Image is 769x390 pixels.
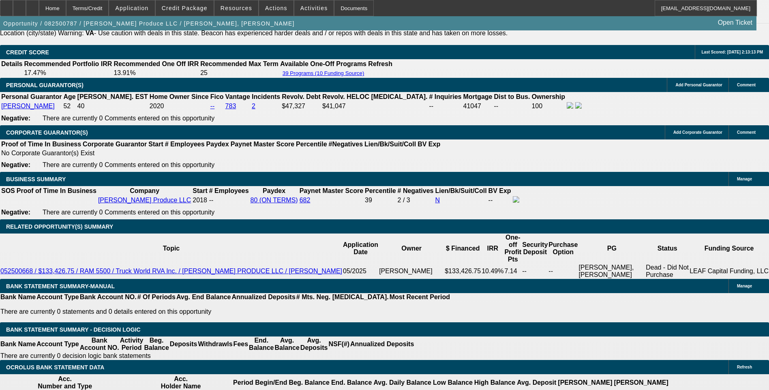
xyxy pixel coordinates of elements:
p: There are currently 0 statements and 0 details entered on this opportunity [0,308,450,315]
th: Avg. End Balance [176,293,231,301]
td: 10.49% [481,264,504,279]
span: Comment [737,83,756,87]
th: Recommended Portfolio IRR [24,60,112,68]
th: Withdrawls [197,336,233,352]
th: Annualized Deposits [350,336,414,352]
td: [PERSON_NAME], [PERSON_NAME] [578,264,645,279]
button: Resources [214,0,258,16]
th: Proof of Time In Business [16,187,97,195]
span: Last Scored: [DATE] 2:13:13 PM [701,50,763,54]
td: 41047 [463,102,493,111]
th: Security Deposit [522,234,548,264]
b: [PERSON_NAME]. EST [77,93,148,100]
th: PG [578,234,645,264]
b: #Negatives [329,141,363,148]
th: SOS [1,187,15,195]
button: Credit Package [156,0,214,16]
b: BV Exp [418,141,440,148]
a: [PERSON_NAME] [1,103,55,109]
b: Paynet Master Score [231,141,294,148]
th: NSF(#) [328,336,350,352]
th: IRR [481,234,504,264]
th: Account Type [36,293,79,301]
b: Paydex [263,187,285,194]
th: Avg. Deposits [300,336,328,352]
img: facebook-icon.png [513,196,519,203]
b: Percentile [296,141,327,148]
span: Application [115,5,148,11]
b: # Employees [209,187,249,194]
b: Dist to Bus. [494,93,530,100]
button: Actions [259,0,293,16]
td: 7.14 [504,264,522,279]
td: 2018 [192,196,208,205]
th: Available One-Off Programs [280,60,367,68]
b: Start [148,141,163,148]
span: Add Personal Guarantor [675,83,722,87]
th: Owner [379,234,444,264]
b: BV Exp [488,187,511,194]
b: Percentile [365,187,396,194]
a: N [435,197,440,204]
th: Beg. Balance [144,336,169,352]
span: Manage [737,177,752,181]
a: 80 (ON TERMS) [251,197,298,204]
th: Deposits [169,336,198,352]
td: No Corporate Guarantor(s) Exist [1,149,444,157]
span: -- [209,197,214,204]
th: Activity Period [120,336,144,352]
th: One-off Profit Pts [504,234,522,264]
b: Negative: [1,115,30,122]
span: Add Corporate Guarantor [673,130,722,135]
b: Lien/Bk/Suit/Coll [364,141,416,148]
td: -- [522,264,548,279]
th: Details [1,60,23,68]
b: Lien/Bk/Suit/Coll [435,187,486,194]
b: Negative: [1,161,30,168]
span: Opportunity / 082500787 / [PERSON_NAME] Produce LLC / [PERSON_NAME], [PERSON_NAME] [3,20,295,27]
td: Dead - Did Not Purchase [645,264,689,279]
span: There are currently 0 Comments entered on this opportunity [43,115,214,122]
b: Home Owner Since [150,93,209,100]
th: End. Balance [248,336,274,352]
td: $41,047 [322,102,428,111]
a: 783 [225,103,236,109]
b: Revolv. Debt [282,93,321,100]
th: Avg. Balance [274,336,300,352]
b: Revolv. HELOC [MEDICAL_DATA]. [322,93,428,100]
th: $ Financed [444,234,481,264]
span: Actions [265,5,287,11]
span: There are currently 0 Comments entered on this opportunity [43,161,214,168]
th: Recommended Max Term [200,60,279,68]
td: 40 [77,102,148,111]
a: 052500668 / $133,426.75 / RAM 5500 / Truck World RVA Inc. / [PERSON_NAME] PRODUCE LLC / [PERSON_N... [0,268,342,274]
span: OCROLUS BANK STATEMENT DATA [6,364,104,371]
a: 2 [252,103,255,109]
b: Mortgage [463,93,493,100]
span: Refresh [737,365,752,369]
td: 13.91% [113,69,199,77]
span: BANK STATEMENT SUMMARY-MANUAL [6,283,115,289]
b: Paydex [206,141,229,148]
th: # Of Periods [137,293,176,301]
div: 39 [365,197,396,204]
b: Negative: [1,209,30,216]
td: -- [428,102,462,111]
td: $133,426.75 [444,264,481,279]
span: There are currently 0 Comments entered on this opportunity [43,209,214,216]
b: Incidents [252,93,280,100]
td: 05/2025 [343,264,379,279]
th: Application Date [343,234,379,264]
button: Activities [294,0,334,16]
b: Age [63,93,75,100]
td: LEAF Capital Funding, LLC [689,264,769,279]
img: linkedin-icon.png [575,102,582,109]
span: RELATED OPPORTUNITY(S) SUMMARY [6,223,113,230]
span: Resources [221,5,252,11]
th: Recommended One Off IRR [113,60,199,68]
td: -- [494,102,531,111]
b: # Negatives [398,187,434,194]
span: PERSONAL GUARANTOR(S) [6,82,84,88]
a: [PERSON_NAME] Produce LLC [98,197,191,204]
b: Corporate Guarantor [83,141,147,148]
